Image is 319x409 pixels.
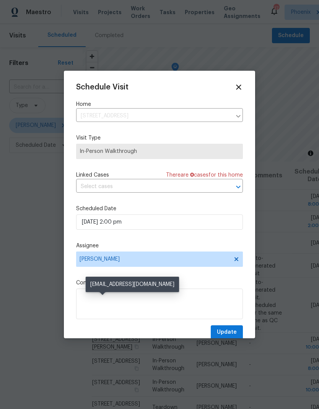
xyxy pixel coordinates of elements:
label: Scheduled Date [76,205,243,213]
button: Update [211,325,243,339]
span: 0 [190,172,194,178]
button: Open [233,182,244,192]
div: [EMAIL_ADDRESS][DOMAIN_NAME] [86,277,179,292]
span: There are case s for this home [166,171,243,179]
label: Comments [76,279,243,287]
span: Schedule Visit [76,83,129,91]
span: Close [234,83,243,91]
span: Update [217,328,237,337]
label: Home [76,101,243,108]
label: Visit Type [76,134,243,142]
span: Linked Cases [76,171,109,179]
span: [PERSON_NAME] [80,256,229,262]
label: Assignee [76,242,243,250]
span: In-Person Walkthrough [80,148,239,155]
input: Enter in an address [76,110,231,122]
input: Select cases [76,181,221,193]
input: M/D/YYYY [76,214,243,230]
